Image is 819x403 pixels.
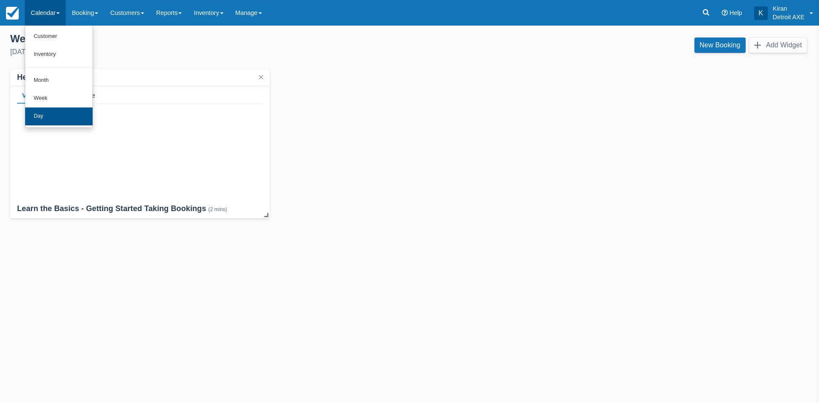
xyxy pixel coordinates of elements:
[25,46,93,64] a: Inventory
[17,72,52,82] div: Helpdesk
[773,4,804,13] p: Kiran
[729,9,742,16] span: Help
[722,10,728,16] i: Help
[208,206,227,212] div: (2 mins)
[25,90,93,107] a: Week
[25,72,93,90] a: Month
[25,107,93,125] a: Day
[17,204,263,215] div: Learn the Basics - Getting Started Taking Bookings
[10,32,403,45] div: Welcome , Kiran !
[25,28,93,46] a: Customer
[17,86,44,104] div: Video
[749,38,807,53] button: Add Widget
[25,26,93,128] ul: Calendar
[6,7,19,20] img: checkfront-main-nav-mini-logo.png
[694,38,746,53] a: New Booking
[754,6,768,20] div: K
[10,47,403,57] div: [DATE]
[773,13,804,21] p: Detroit AXE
